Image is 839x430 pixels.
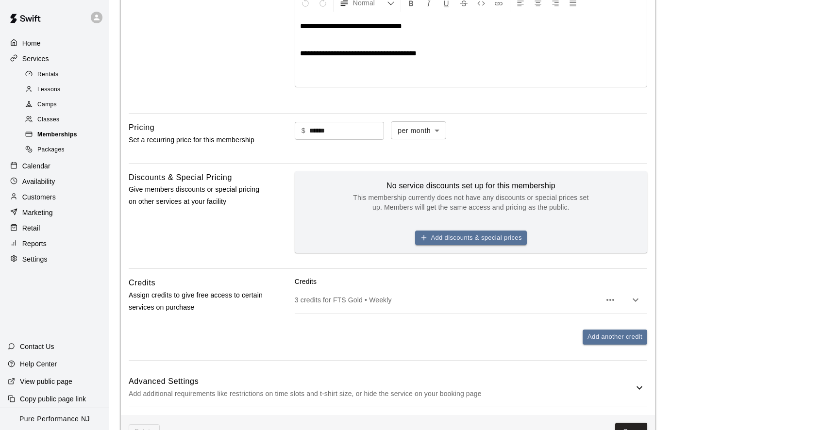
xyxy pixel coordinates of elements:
[20,394,86,404] p: Copy public page link
[23,98,105,112] div: Camps
[23,143,109,158] a: Packages
[23,128,105,142] div: Memberships
[129,277,155,289] h6: Credits
[583,330,647,345] button: Add another credit
[302,126,305,136] p: $
[19,414,90,424] p: Pure Performance NJ
[295,286,647,314] div: 3 credits for FTS Gold • Weekly
[391,121,446,139] div: per month
[23,128,109,143] a: Memberships
[129,388,634,400] p: Add additional requirements like restrictions on time slots and t-shirt size, or hide the service...
[23,98,109,113] a: Camps
[8,221,101,235] a: Retail
[23,113,105,127] div: Classes
[37,115,59,125] span: Classes
[20,359,57,369] p: Help Center
[22,223,40,233] p: Retail
[37,70,59,80] span: Rentals
[8,190,101,204] a: Customers
[22,54,49,64] p: Services
[8,205,101,220] a: Marketing
[8,252,101,266] a: Settings
[350,179,592,193] h6: No service discounts set up for this membership
[37,100,57,110] span: Camps
[23,67,109,82] a: Rentals
[8,236,101,251] a: Reports
[129,183,264,208] p: Give members discounts or special pricing on other services at your facility
[22,208,53,217] p: Marketing
[129,289,264,314] p: Assign credits to give free access to certain services on purchase
[23,68,105,82] div: Rentals
[23,113,109,128] a: Classes
[415,231,527,246] button: Add discounts & special prices
[22,254,48,264] p: Settings
[8,174,101,189] a: Availability
[37,85,61,95] span: Lessons
[23,143,105,157] div: Packages
[8,36,101,50] a: Home
[22,161,50,171] p: Calendar
[350,193,592,212] p: This membership currently does not have any discounts or special prices set up. Members will get ...
[23,82,109,97] a: Lessons
[129,134,264,146] p: Set a recurring price for this membership
[295,277,647,286] p: Credits
[37,130,77,140] span: Memberships
[129,171,232,184] h6: Discounts & Special Pricing
[129,368,647,407] div: Advanced SettingsAdd additional requirements like restrictions on time slots and t-shirt size, or...
[129,375,634,388] h6: Advanced Settings
[23,83,105,97] div: Lessons
[22,192,56,202] p: Customers
[295,295,601,305] p: 3 credits for FTS Gold • Weekly
[129,121,154,134] h6: Pricing
[37,145,65,155] span: Packages
[8,51,101,66] a: Services
[22,38,41,48] p: Home
[8,159,101,173] a: Calendar
[20,377,72,386] p: View public page
[22,177,55,186] p: Availability
[20,342,54,351] p: Contact Us
[22,239,47,248] p: Reports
